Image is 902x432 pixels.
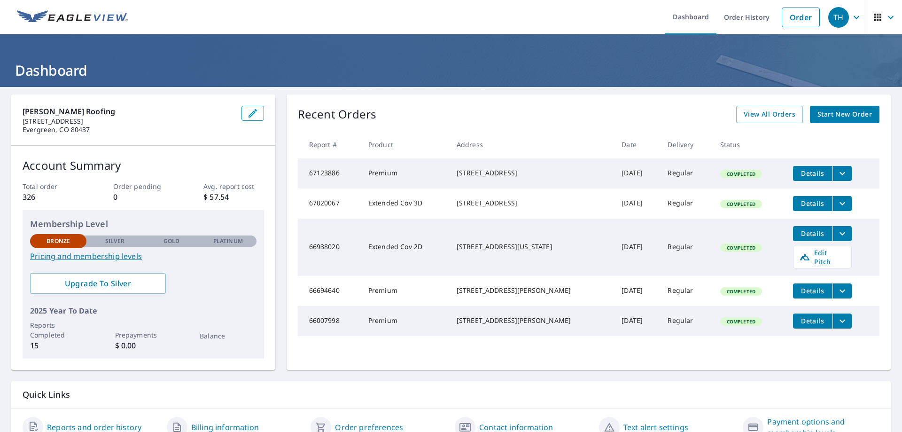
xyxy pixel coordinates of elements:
p: Recent Orders [298,106,377,123]
div: [STREET_ADDRESS][PERSON_NAME] [457,286,607,295]
td: 67123886 [298,158,361,189]
a: Pricing and membership levels [30,251,257,262]
td: Extended Cov 2D [361,219,449,276]
p: 0 [113,191,173,203]
div: [STREET_ADDRESS] [457,168,607,178]
button: detailsBtn-67123886 [793,166,832,181]
th: Date [614,131,660,158]
h1: Dashboard [11,61,891,80]
p: Total order [23,181,83,191]
a: Edit Pitch [793,246,852,268]
p: 2025 Year To Date [30,305,257,316]
p: Reports Completed [30,320,86,340]
td: Regular [660,306,712,336]
button: detailsBtn-67020067 [793,196,832,211]
td: Regular [660,189,712,219]
td: 67020067 [298,189,361,219]
td: 66938020 [298,219,361,276]
p: Balance [200,331,256,341]
span: Start New Order [817,109,872,120]
span: Completed [721,288,761,295]
td: [DATE] [614,306,660,336]
p: 15 [30,340,86,351]
span: Details [799,199,827,208]
td: 66694640 [298,276,361,306]
button: detailsBtn-66938020 [793,226,832,241]
p: [STREET_ADDRESS] [23,117,234,126]
p: Prepayments [115,330,171,340]
td: [DATE] [614,158,660,189]
p: Avg. report cost [203,181,264,191]
p: Account Summary [23,157,264,174]
p: 326 [23,191,83,203]
span: Details [799,229,827,238]
button: filesDropdownBtn-66938020 [832,226,852,241]
p: $ 0.00 [115,340,171,351]
div: [STREET_ADDRESS][US_STATE] [457,242,607,251]
button: filesDropdownBtn-67020067 [832,196,852,211]
img: EV Logo [17,10,128,24]
p: Evergreen, CO 80437 [23,126,234,134]
button: detailsBtn-66694640 [793,283,832,298]
a: Upgrade To Silver [30,273,166,294]
td: 66007998 [298,306,361,336]
td: [DATE] [614,189,660,219]
p: Quick Links [23,389,879,401]
span: Completed [721,171,761,177]
p: [PERSON_NAME] Roofing [23,106,234,117]
button: filesDropdownBtn-67123886 [832,166,852,181]
span: Completed [721,201,761,207]
td: Premium [361,158,449,189]
th: Address [449,131,614,158]
span: Details [799,286,827,295]
div: [STREET_ADDRESS][PERSON_NAME] [457,316,607,325]
th: Product [361,131,449,158]
p: Platinum [213,237,243,245]
a: View All Orders [736,106,803,123]
td: Premium [361,306,449,336]
span: Details [799,316,827,325]
td: Premium [361,276,449,306]
td: [DATE] [614,276,660,306]
td: [DATE] [614,219,660,276]
p: $ 57.54 [203,191,264,203]
a: Start New Order [810,106,879,123]
td: Regular [660,158,712,189]
span: Details [799,169,827,178]
td: Regular [660,219,712,276]
p: Membership Level [30,218,257,230]
td: Regular [660,276,712,306]
button: detailsBtn-66007998 [793,314,832,329]
p: Order pending [113,181,173,191]
th: Delivery [660,131,712,158]
td: Extended Cov 3D [361,189,449,219]
span: Edit Pitch [799,248,846,266]
a: Order [782,8,820,27]
span: Completed [721,244,761,251]
button: filesDropdownBtn-66694640 [832,283,852,298]
th: Status [713,131,785,158]
span: View All Orders [744,109,795,120]
div: [STREET_ADDRESS] [457,198,607,208]
button: filesDropdownBtn-66007998 [832,314,852,329]
p: Silver [105,237,125,245]
p: Gold [163,237,179,245]
span: Completed [721,318,761,325]
div: TH [828,7,849,28]
p: Bronze [47,237,70,245]
th: Report # [298,131,361,158]
span: Upgrade To Silver [38,278,158,289]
